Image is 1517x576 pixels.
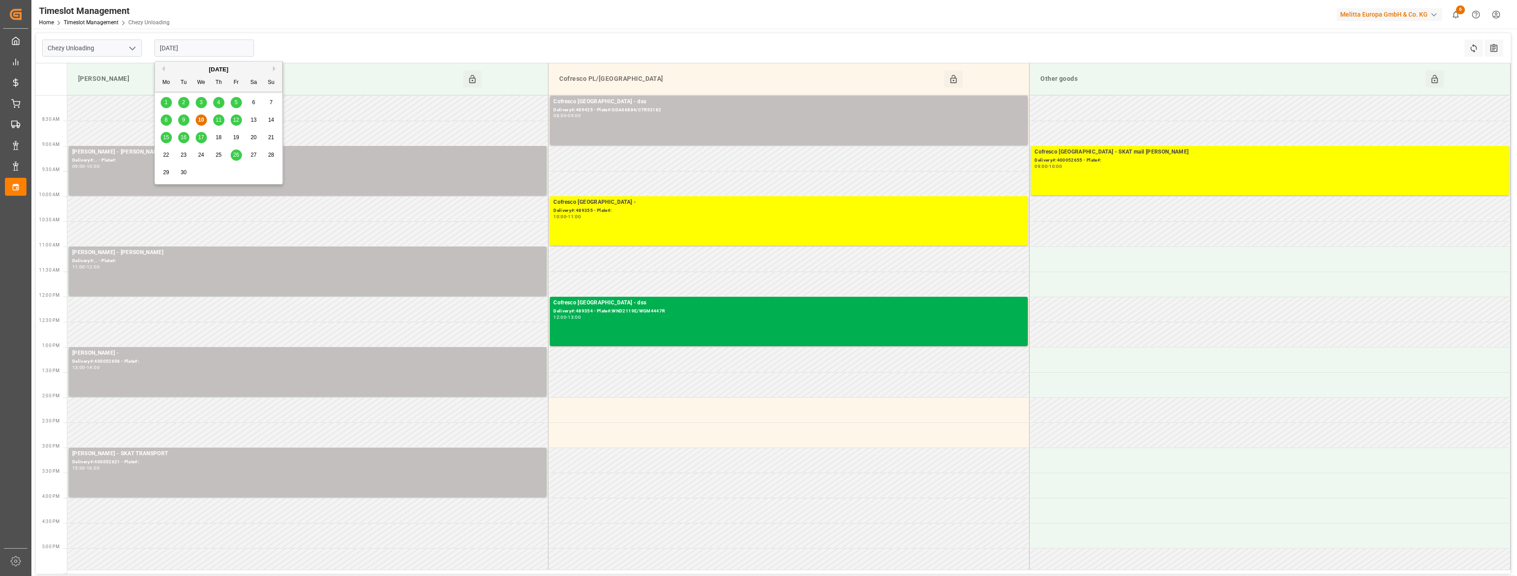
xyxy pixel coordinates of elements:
span: 2:30 PM [42,418,60,423]
span: 11 [215,117,221,123]
div: Delivery#:400052655 - Plate#: [1035,157,1505,164]
div: Choose Sunday, September 21st, 2025 [266,132,277,143]
span: 10:00 AM [39,192,60,197]
span: 1:00 PM [42,343,60,348]
div: Su [266,77,277,88]
span: 1 [165,99,168,106]
span: 3 [200,99,203,106]
span: 22 [163,152,169,158]
span: 21 [268,134,274,141]
span: 4 [217,99,220,106]
div: - [85,365,87,369]
div: Choose Friday, September 26th, 2025 [231,149,242,161]
div: Choose Saturday, September 13th, 2025 [248,114,259,126]
div: month 2025-09 [158,94,280,181]
div: Choose Tuesday, September 9th, 2025 [178,114,189,126]
span: 8 [165,117,168,123]
div: Choose Friday, September 19th, 2025 [231,132,242,143]
div: Tu [178,77,189,88]
span: 13 [250,117,256,123]
div: 11:00 [568,215,581,219]
div: [PERSON_NAME] - [PERSON_NAME] [72,248,543,257]
div: 13:00 [72,365,85,369]
div: 12:00 [553,315,566,319]
div: Th [213,77,224,88]
button: Help Center [1466,4,1486,25]
div: 12:00 [87,265,100,269]
button: show 6 new notifications [1446,4,1466,25]
div: Delivery#:400052656 - Plate#: [72,358,543,365]
span: 27 [250,152,256,158]
span: 12:30 PM [39,318,60,323]
span: 20 [250,134,256,141]
input: Type to search/select [42,40,142,57]
div: - [85,265,87,269]
span: 11:30 AM [39,268,60,273]
div: - [85,164,87,168]
span: 28 [268,152,274,158]
button: open menu [125,41,139,55]
div: - [1048,164,1049,168]
span: 1:30 PM [42,368,60,373]
span: 4:30 PM [42,519,60,524]
div: Choose Wednesday, September 10th, 2025 [196,114,207,126]
div: 09:00 [568,114,581,118]
div: Choose Wednesday, September 17th, 2025 [196,132,207,143]
span: 16 [180,134,186,141]
div: Choose Monday, September 22nd, 2025 [161,149,172,161]
div: 15:00 [72,466,85,470]
button: Next Month [273,66,278,71]
div: Delivery#:489354 - Plate#:WND2119E/WGM4447R [553,308,1024,315]
div: 10:00 [553,215,566,219]
span: 23 [180,152,186,158]
div: Choose Monday, September 8th, 2025 [161,114,172,126]
div: 11:00 [72,265,85,269]
span: 9 [182,117,185,123]
div: 14:00 [87,365,100,369]
span: 18 [215,134,221,141]
a: Timeslot Management [64,19,118,26]
div: [PERSON_NAME] - [PERSON_NAME] [72,148,543,157]
span: 10:30 AM [39,217,60,222]
div: Choose Tuesday, September 30th, 2025 [178,167,189,178]
div: - [566,215,568,219]
span: 4:00 PM [42,494,60,499]
div: Timeslot Management [39,4,170,18]
span: 19 [233,134,239,141]
div: Delivery#:.. - Plate#: [72,157,543,164]
span: 14 [268,117,274,123]
div: 16:00 [87,466,100,470]
div: - [566,315,568,319]
div: Choose Friday, September 5th, 2025 [231,97,242,108]
span: 29 [163,169,169,176]
div: Cofresco [GEOGRAPHIC_DATA] - dss [553,299,1024,308]
div: Choose Sunday, September 14th, 2025 [266,114,277,126]
div: Choose Tuesday, September 16th, 2025 [178,132,189,143]
div: Sa [248,77,259,88]
div: Choose Thursday, September 25th, 2025 [213,149,224,161]
div: Choose Saturday, September 27th, 2025 [248,149,259,161]
input: DD-MM-YYYY [154,40,254,57]
span: 2 [182,99,185,106]
div: Choose Thursday, September 11th, 2025 [213,114,224,126]
div: 08:00 [553,114,566,118]
div: Choose Friday, September 12th, 2025 [231,114,242,126]
div: Delivery#:400052621 - Plate#: [72,458,543,466]
div: Choose Monday, September 1st, 2025 [161,97,172,108]
span: 11:00 AM [39,242,60,247]
div: Cofresco [GEOGRAPHIC_DATA] - [553,198,1024,207]
a: Home [39,19,54,26]
div: Other goods [1037,70,1425,88]
div: Delivery#:489355 - Plate#: [553,207,1024,215]
div: - [566,114,568,118]
div: Cofresco [GEOGRAPHIC_DATA] - SKAT mail [PERSON_NAME] [1035,148,1505,157]
span: 10 [198,117,204,123]
div: Choose Tuesday, September 23rd, 2025 [178,149,189,161]
div: Choose Sunday, September 28th, 2025 [266,149,277,161]
div: 10:00 [87,164,100,168]
div: 13:00 [568,315,581,319]
div: Cofresco PL/[GEOGRAPHIC_DATA] [556,70,944,88]
span: 7 [270,99,273,106]
div: We [196,77,207,88]
span: 6 [1456,5,1465,14]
